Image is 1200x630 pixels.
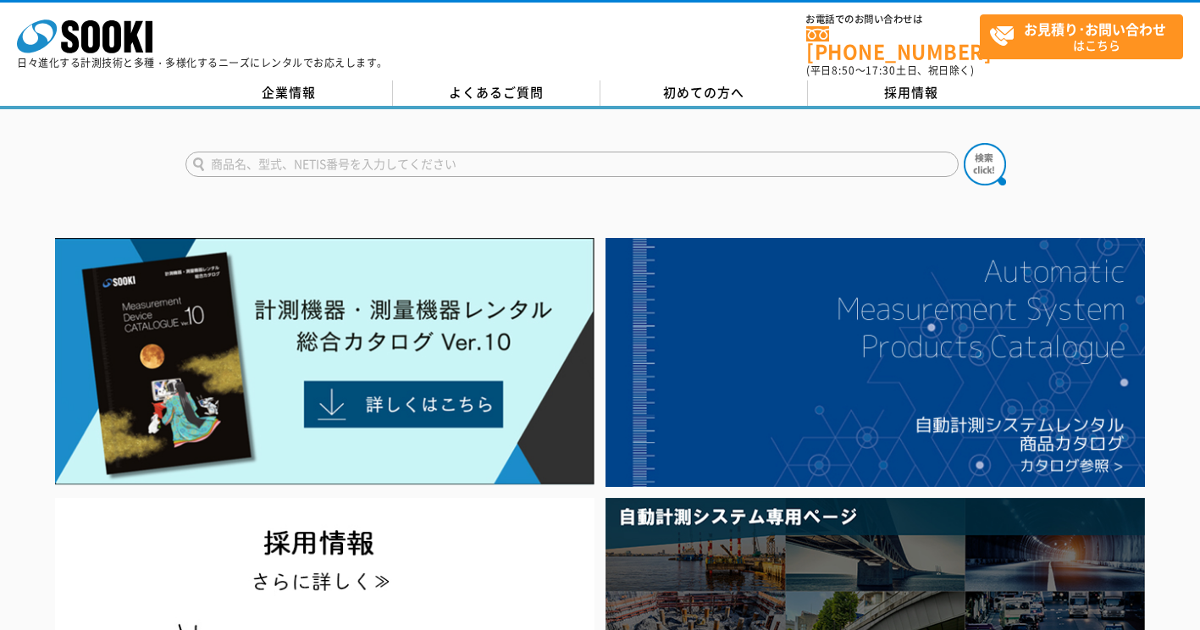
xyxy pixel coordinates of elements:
span: (平日 ～ 土日、祝日除く) [806,63,974,78]
img: Catalog Ver10 [55,238,594,485]
a: 採用情報 [808,80,1015,106]
span: お電話でのお問い合わせは [806,14,980,25]
a: [PHONE_NUMBER] [806,26,980,61]
a: 初めての方へ [600,80,808,106]
a: よくあるご質問 [393,80,600,106]
strong: お見積り･お問い合わせ [1024,19,1166,39]
span: 8:50 [832,63,855,78]
a: お見積り･お問い合わせはこちら [980,14,1183,59]
input: 商品名、型式、NETIS番号を入力してください [185,152,959,177]
img: btn_search.png [964,143,1006,185]
p: 日々進化する計測技術と多種・多様化するニーズにレンタルでお応えします。 [17,58,388,68]
span: 17:30 [865,63,896,78]
img: 自動計測システムカタログ [606,238,1145,487]
span: 初めての方へ [663,83,744,102]
span: はこちら [989,15,1182,58]
a: 企業情報 [185,80,393,106]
